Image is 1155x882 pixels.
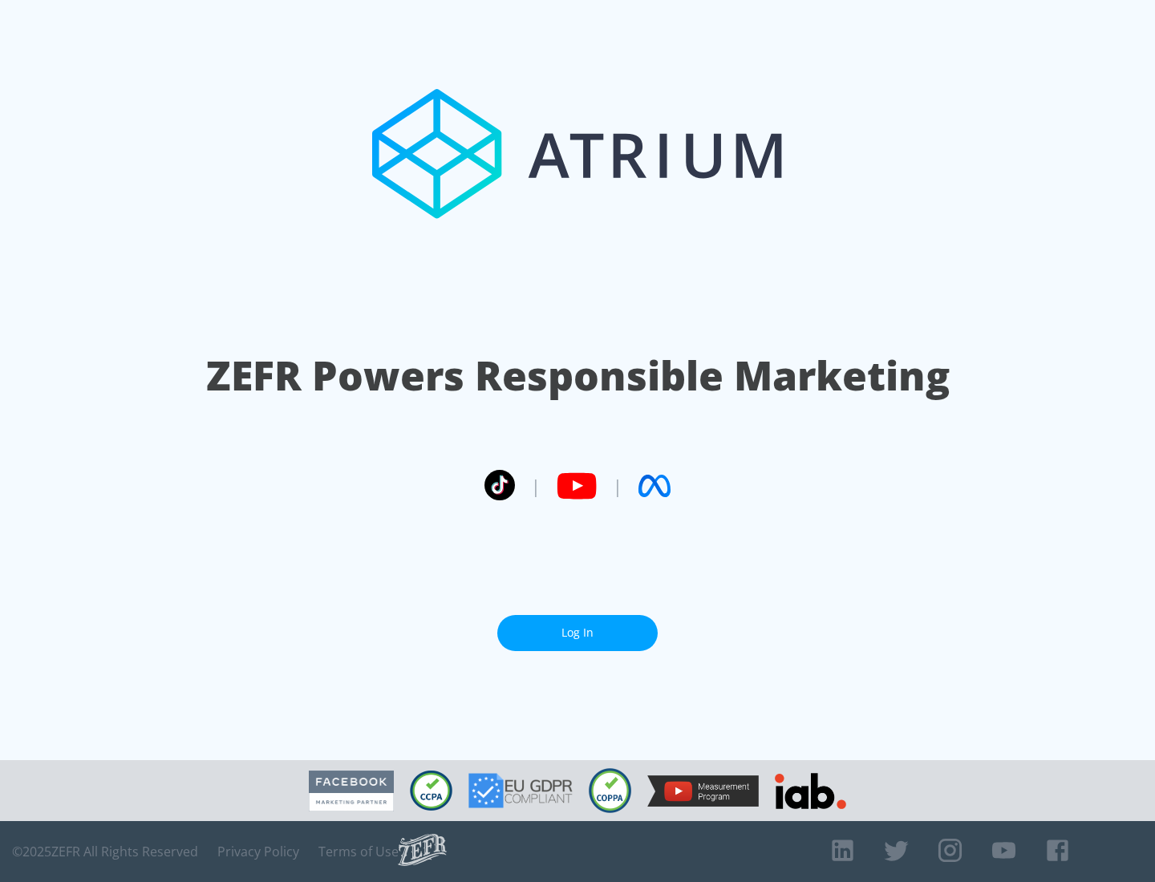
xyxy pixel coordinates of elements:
a: Privacy Policy [217,844,299,860]
h1: ZEFR Powers Responsible Marketing [206,348,950,403]
img: CCPA Compliant [410,771,452,811]
img: GDPR Compliant [468,773,573,808]
img: Facebook Marketing Partner [309,771,394,811]
img: COPPA Compliant [589,768,631,813]
span: | [531,474,541,498]
span: © 2025 ZEFR All Rights Reserved [12,844,198,860]
img: IAB [775,773,846,809]
a: Log In [497,615,658,651]
img: YouTube Measurement Program [647,775,759,807]
a: Terms of Use [318,844,399,860]
span: | [613,474,622,498]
